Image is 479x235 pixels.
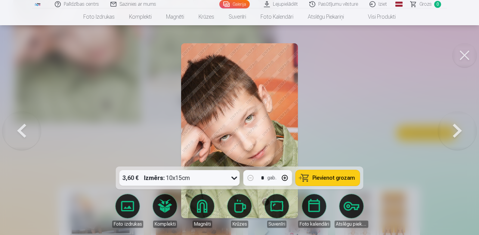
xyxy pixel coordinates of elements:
[191,8,221,25] a: Krūzes
[301,8,351,25] a: Atslēgu piekariņi
[351,8,403,25] a: Visi produkti
[221,8,253,25] a: Suvenīri
[434,1,441,8] span: 0
[76,8,122,25] a: Foto izdrukas
[159,8,191,25] a: Magnēti
[419,1,432,8] span: Grozs
[122,8,159,25] a: Komplekti
[253,8,301,25] a: Foto kalendāri
[34,2,41,6] img: /fa1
